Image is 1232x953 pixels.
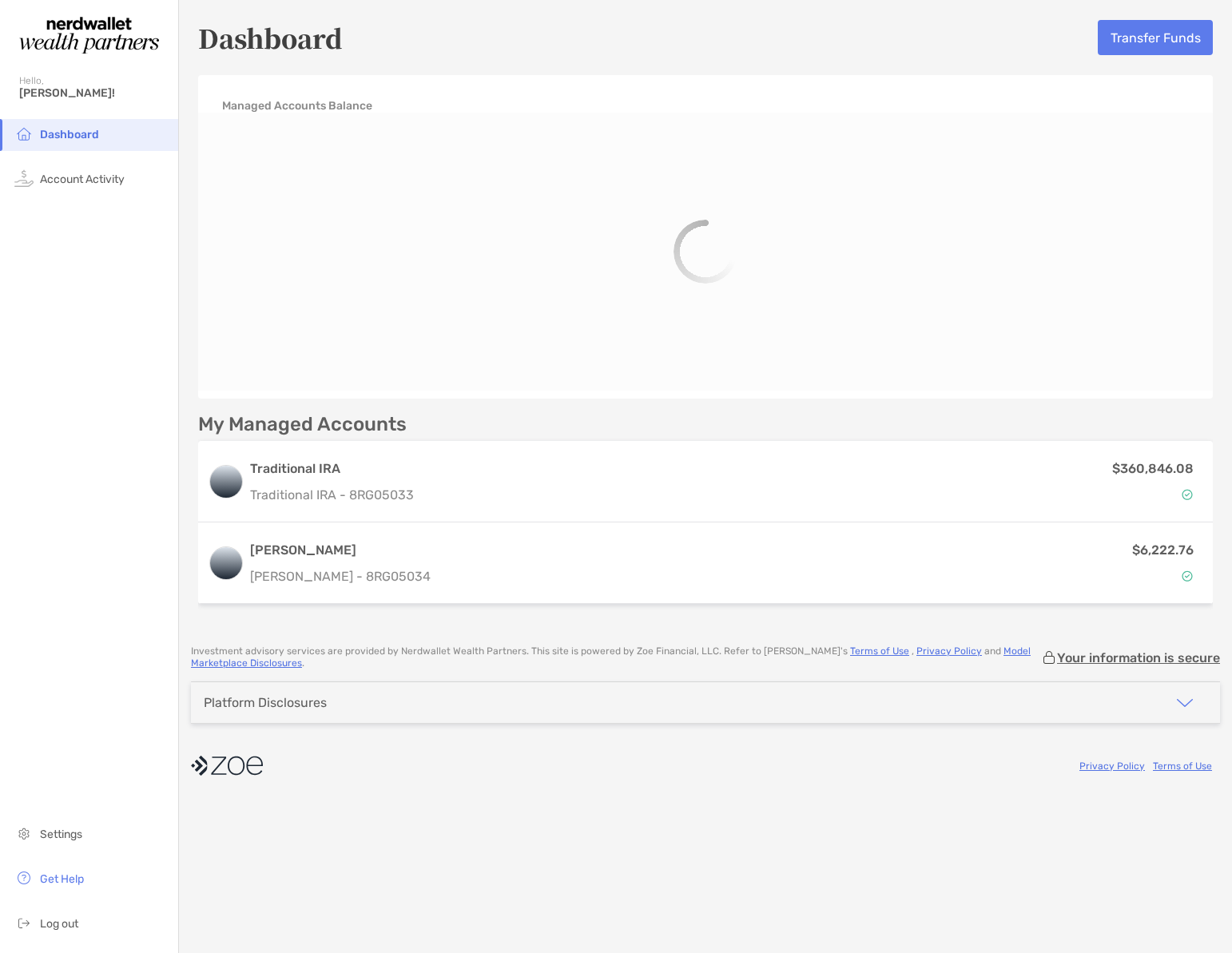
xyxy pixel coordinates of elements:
[250,541,431,560] h3: [PERSON_NAME]
[250,566,431,586] p: [PERSON_NAME] - 8RG05034
[222,99,372,113] h4: Managed Accounts Balance
[916,645,982,657] a: Privacy Policy
[1153,760,1212,772] a: Terms of Use
[191,748,263,784] img: company logo
[14,824,34,843] img: settings icon
[191,645,1041,669] p: Investment advisory services are provided by Nerdwallet Wealth Partners . This site is powered by...
[14,868,34,887] img: get-help icon
[1079,760,1145,772] a: Privacy Policy
[19,6,159,64] img: Zoe Logo
[250,459,414,478] h3: Traditional IRA
[210,547,242,579] img: logo account
[1098,20,1213,55] button: Transfer Funds
[14,124,34,143] img: household icon
[198,19,343,56] h5: Dashboard
[250,485,414,505] p: Traditional IRA - 8RG05033
[1175,693,1194,713] img: icon arrow
[19,86,169,100] span: [PERSON_NAME]!
[850,645,909,657] a: Terms of Use
[191,645,1031,669] a: Model Marketplace Disclosures
[1132,540,1194,560] p: $6,222.76
[1182,570,1193,582] img: Account Status icon
[40,917,78,931] span: Log out
[204,695,327,710] div: Platform Disclosures
[198,415,407,435] p: My Managed Accounts
[1182,489,1193,500] img: Account Status icon
[40,828,82,841] span: Settings
[40,872,84,886] span: Get Help
[1112,459,1194,478] p: $360,846.08
[40,173,125,186] span: Account Activity
[1057,650,1220,665] p: Your information is secure
[14,169,34,188] img: activity icon
[40,128,99,141] span: Dashboard
[14,913,34,932] img: logout icon
[210,466,242,498] img: logo account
